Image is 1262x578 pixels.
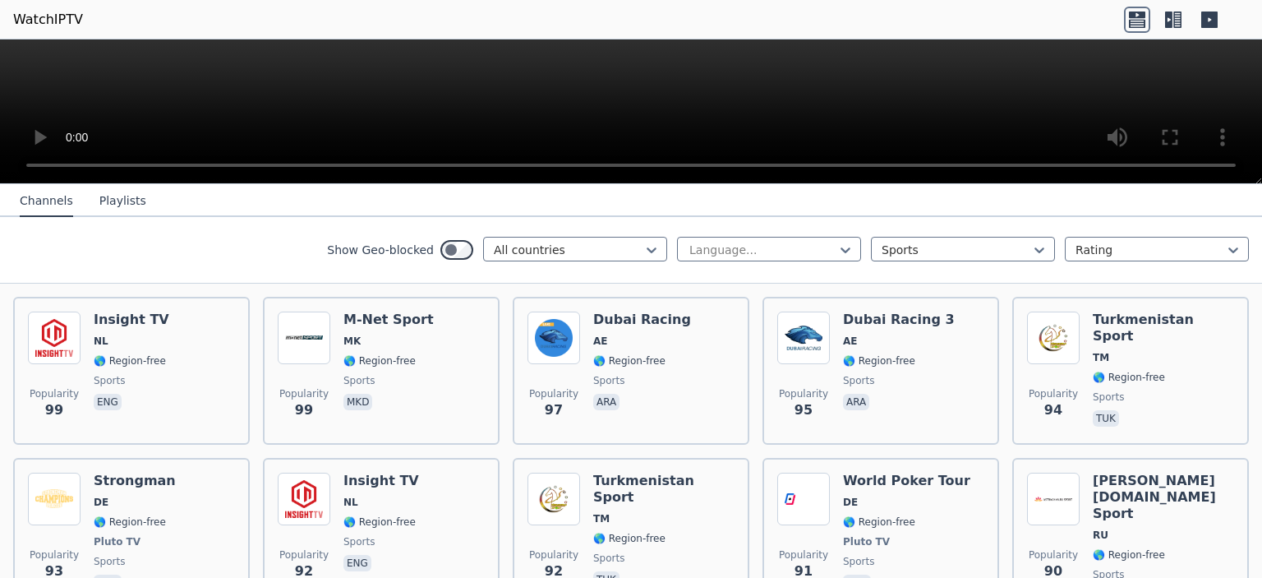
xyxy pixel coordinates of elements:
label: Show Geo-blocked [327,242,434,258]
img: Turkmenistan Sport [1027,312,1080,364]
p: eng [94,394,122,410]
span: 97 [545,400,563,420]
span: 🌎 Region-free [1093,548,1165,562]
h6: Turkmenistan Sport [1093,312,1234,344]
span: Popularity [279,548,329,562]
h6: M-Net Sport [343,312,434,328]
span: sports [343,535,375,548]
span: Pluto TV [843,535,890,548]
h6: Dubai Racing [593,312,691,328]
span: Popularity [1029,387,1078,400]
span: 🌎 Region-free [843,516,915,529]
h6: Strongman [94,473,176,489]
span: AE [593,335,607,348]
p: ara [593,394,619,410]
span: sports [843,555,874,568]
span: DE [843,496,858,509]
span: 🌎 Region-free [94,354,166,368]
img: Dubai Racing 3 [777,312,830,364]
span: 🌎 Region-free [1093,371,1165,384]
h6: Turkmenistan Sport [593,473,735,506]
img: Insight TV [28,312,81,364]
span: sports [343,374,375,387]
h6: World Poker Tour [843,473,970,489]
span: 🌎 Region-free [94,516,166,529]
span: 95 [795,400,813,420]
span: Popularity [1029,548,1078,562]
span: 94 [1044,400,1062,420]
button: Channels [20,186,73,217]
img: Strongman [28,473,81,525]
img: Dubai Racing [527,312,580,364]
span: NL [94,335,108,348]
p: mkd [343,394,372,410]
span: 🌎 Region-free [843,354,915,368]
span: 99 [295,400,313,420]
a: WatchIPTV [13,10,83,30]
span: 99 [45,400,63,420]
span: sports [1093,391,1124,404]
span: DE [94,496,108,509]
span: Pluto TV [94,535,140,548]
img: Insight TV [278,473,330,525]
span: sports [593,374,624,387]
p: ara [843,394,869,410]
span: Popularity [529,548,578,562]
span: Popularity [30,387,79,400]
span: NL [343,496,358,509]
span: Popularity [279,387,329,400]
span: sports [593,552,624,565]
span: Popularity [779,548,828,562]
span: sports [843,374,874,387]
span: MK [343,335,361,348]
h6: Dubai Racing 3 [843,312,955,328]
span: 🌎 Region-free [343,354,416,368]
img: World Poker Tour [777,473,830,525]
img: M-Net Sport [278,312,330,364]
span: AE [843,335,857,348]
p: tuk [1093,410,1119,427]
button: Playlists [99,186,146,217]
span: Popularity [30,548,79,562]
span: sports [94,374,125,387]
h6: Insight TV [94,312,169,328]
img: Turkmenistan Sport [527,473,580,525]
span: sports [94,555,125,568]
span: Popularity [529,387,578,400]
span: TM [1093,351,1109,364]
span: TM [593,512,610,525]
p: eng [343,555,371,571]
h6: Insight TV [343,473,419,489]
span: RU [1093,529,1108,542]
img: Astrahan.Ru Sport [1027,473,1080,525]
h6: [PERSON_NAME][DOMAIN_NAME] Sport [1093,473,1234,522]
span: 🌎 Region-free [343,516,416,529]
span: Popularity [779,387,828,400]
span: 🌎 Region-free [593,532,666,545]
span: 🌎 Region-free [593,354,666,368]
